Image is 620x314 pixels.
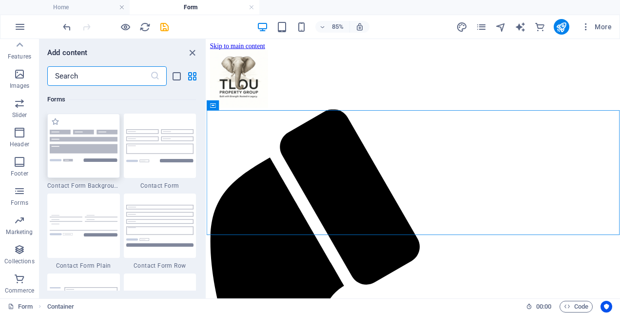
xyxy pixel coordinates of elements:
[47,194,120,270] div: Contact Form Plain
[126,205,194,246] img: contact-form-row.svg
[560,301,593,313] button: Code
[534,21,546,33] button: commerce
[124,114,196,190] div: Contact Form
[47,182,120,190] span: Contact Form Background
[47,47,88,59] h6: Add content
[601,301,612,313] button: Usercentrics
[139,21,151,33] i: Reload page
[536,301,551,313] span: 00 00
[581,22,612,32] span: More
[5,287,34,294] p: Commerce
[124,262,196,270] span: Contact Form Row
[476,21,487,33] button: pages
[543,303,544,310] span: :
[158,21,170,33] button: save
[47,301,75,313] span: Click to select. Double-click to edit
[8,301,33,313] a: Click to cancel selection. Double-click to open Pages
[61,21,73,33] button: undo
[495,21,507,33] button: navigator
[6,228,33,236] p: Marketing
[171,70,182,82] button: list-view
[10,140,29,148] p: Header
[124,182,196,190] span: Contact Form
[577,19,616,35] button: More
[186,70,198,82] button: grid-view
[12,111,27,119] p: Slider
[130,2,259,13] h4: Form
[526,301,552,313] h6: Session time
[186,47,198,59] button: close panel
[10,82,30,90] p: Images
[139,21,151,33] button: reload
[50,130,117,161] img: form-with-background.svg
[47,262,120,270] span: Contact Form Plain
[47,66,150,86] input: Search
[315,21,350,33] button: 85%
[476,21,487,33] i: Pages (Ctrl+Alt+S)
[564,301,588,313] span: Code
[556,21,567,33] i: Publish
[515,21,526,33] button: text_generator
[61,21,73,33] i: Undo: Add element (Ctrl+Z)
[4,257,34,265] p: Collections
[50,215,117,236] img: contact-form-plain.svg
[456,21,468,33] button: design
[554,19,569,35] button: publish
[515,21,526,33] i: AI Writer
[159,21,170,33] i: Save (Ctrl+S)
[47,301,75,313] nav: breadcrumb
[51,118,59,126] span: Add to favorites
[534,21,545,33] i: Commerce
[11,199,28,207] p: Forms
[4,4,69,12] a: Skip to main content
[47,114,120,190] div: Contact Form Background
[124,194,196,270] div: Contact Form Row
[330,21,346,33] h6: 85%
[11,170,28,177] p: Footer
[8,53,31,60] p: Features
[47,94,196,105] h6: Forms
[126,129,194,162] img: contact-form.svg
[495,21,506,33] i: Navigator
